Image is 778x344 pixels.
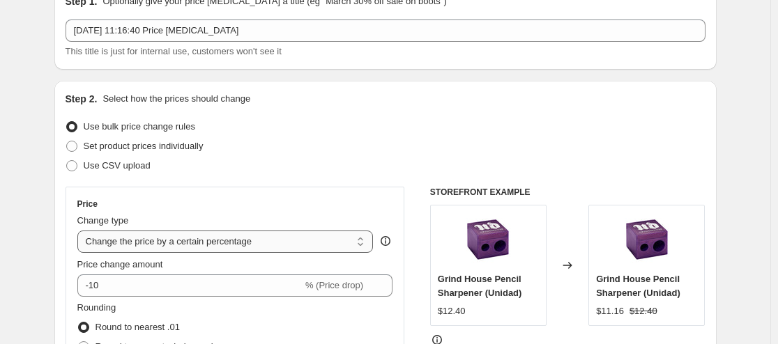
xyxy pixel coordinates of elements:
div: $12.40 [438,304,466,318]
div: $11.16 [596,304,624,318]
span: Change type [77,215,129,226]
h6: STOREFRONT EXAMPLE [430,187,705,198]
span: Price change amount [77,259,163,269]
img: 604214457607_80x.jpg [460,212,516,268]
span: Rounding [77,302,116,313]
input: -15 [77,274,303,297]
span: This title is just for internal use, customers won't see it [66,46,282,56]
h3: Price [77,198,98,210]
span: Use bulk price change rules [84,121,195,132]
img: 604214457607_80x.jpg [619,212,675,268]
div: help [379,234,392,248]
span: Use CSV upload [84,160,151,171]
h2: Step 2. [66,92,98,106]
span: Grind House Pencil Sharpener (Unidad) [596,274,680,298]
span: Grind House Pencil Sharpener (Unidad) [438,274,522,298]
span: Round to nearest .01 [96,322,180,332]
input: 30% off holiday sale [66,19,705,42]
span: Set product prices individually [84,141,204,151]
p: Select how the prices should change [102,92,250,106]
strike: $12.40 [630,304,657,318]
span: % (Price drop) [305,280,363,290]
